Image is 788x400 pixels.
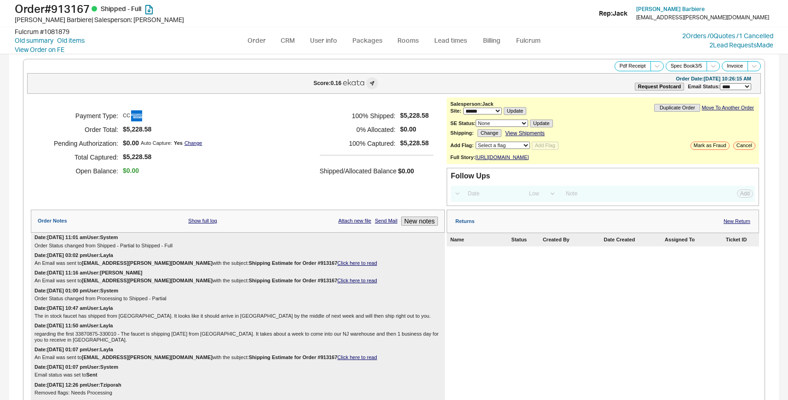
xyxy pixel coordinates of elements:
[15,15,351,24] div: [PERSON_NAME] Barbiere | Salesperson: [PERSON_NAME]
[123,153,202,161] span: $5,228.58
[35,331,441,343] div: regarding the first 33870875-330010 - The faucet is shipping [DATE] from [GEOGRAPHIC_DATA]. It ta...
[184,140,202,146] a: Change
[455,218,475,224] div: Returns
[400,126,429,133] span: $0.00
[666,61,707,71] button: Spec Book3/5
[604,237,663,243] div: Date Created
[450,143,474,148] b: Add Flag:
[638,84,681,89] b: Request Postcard
[86,372,98,377] b: Sent
[690,142,730,149] button: Mark as Fraud
[726,237,755,243] div: Ticket ID
[391,32,426,49] a: Rooms
[303,32,344,49] a: User info
[249,278,338,283] b: Shipping Estimate for Order #913167
[736,143,752,149] span: Cancel
[727,63,743,69] span: Invoice
[401,217,438,226] button: New notes
[400,112,429,120] span: $5,228.58
[35,278,441,284] div: An Email was sent to with the subject:
[532,142,558,149] button: Add Flag
[450,154,475,160] div: Full Story:
[249,260,338,266] b: Shipping Estimate for Order #913167
[15,2,351,15] h1: Order # 913167
[35,243,441,249] div: Order Status changed from Shipped - Partial to Shipped - Full
[636,6,705,12] a: [PERSON_NAME] Barbiere
[123,167,139,175] span: $0.00
[476,32,508,49] a: Billing
[737,189,753,198] button: Add
[702,105,754,111] a: Move To Another Order
[475,154,529,160] a: [URL][DOMAIN_NAME]
[636,14,769,21] div: [EMAIL_ADDRESS][PERSON_NAME][DOMAIN_NAME]
[35,305,113,311] div: Date: [DATE] 10:47 am User: Layla
[82,354,213,360] b: [EMAIL_ADDRESS][PERSON_NAME][DOMAIN_NAME]
[320,137,396,150] h5: 100 % Captured:
[398,167,414,175] span: $0.00
[249,354,338,360] b: Shipping Estimate for Order #913167
[35,382,121,388] div: Date: [DATE] 12:26 pm User: Tziporah
[15,27,69,36] div: Fulcrum # 1081879
[35,372,441,378] div: Email status was set to
[510,32,547,49] a: Fulcrum
[451,172,490,180] div: Follow Ups
[42,164,118,178] h5: Open Balance:
[123,126,202,133] span: $5,228.58
[504,107,526,115] button: Update
[740,190,750,197] span: Add
[35,270,143,276] div: Date: [DATE] 11:16 am User: [PERSON_NAME]
[35,288,118,294] div: Date: [DATE] 01:00 pm User: System
[599,9,627,18] div: Rep: Jack
[671,63,702,69] span: Spec Book 3 / 5
[337,278,377,283] a: Click here to read
[530,120,552,127] button: Update
[35,354,441,360] div: An Email was sent to with the subject:
[338,218,371,224] a: Attach new file
[42,109,118,123] h5: Payment Type:
[320,109,396,123] h5: 100 % Shipped:
[123,110,142,121] span: CC
[463,188,522,200] input: Date
[427,32,474,49] a: Lead times
[375,218,397,224] a: Send Mail
[15,36,53,45] a: Old summary
[313,80,341,86] div: Score: 0.16
[724,218,750,224] a: New Return
[615,61,651,71] button: Pdf Receipt
[635,83,684,91] button: Request Postcard
[665,237,724,243] div: Assigned To
[82,260,213,266] b: [EMAIL_ADDRESS][PERSON_NAME][DOMAIN_NAME]
[35,347,113,353] div: Date: [DATE] 01:07 pm User: Layla
[174,140,183,146] div: Yes
[15,46,64,53] a: View Order on FE
[512,237,541,243] div: Status
[42,137,118,150] h5: Pending Authorization:
[320,123,396,137] h5: 0 % Allocated:
[561,188,689,200] input: Note
[505,130,545,137] a: View Shipments
[188,218,217,224] a: Show full log
[450,101,494,107] b: Salesperson: Jack
[733,142,755,149] button: Cancel
[35,323,113,329] div: Date: [DATE] 11:50 am User: Layla
[676,76,751,82] div: Order Date: [DATE] 10:26:15 AM
[35,252,113,258] div: Date: [DATE] 03:02 pm User: Layla
[241,32,272,49] a: Order
[320,165,397,177] h5: Shipped/Allocated Balance
[400,139,429,147] span: $5,228.58
[141,140,172,146] div: Auto Capture:
[42,123,118,137] h5: Order Total:
[274,32,301,49] a: CRM
[620,63,646,69] span: Pdf Receipt
[722,61,748,71] button: Invoice
[450,130,474,136] b: Shipping:
[337,260,377,266] a: Click here to read
[450,237,510,243] div: Name
[694,143,726,149] span: Mark as Fraud
[35,390,441,396] div: Removed flags: Needs Processing
[35,313,441,319] div: The in stock faucet has shipped from [GEOGRAPHIC_DATA]. It looks like it should arrive in [GEOGRA...
[35,234,118,240] div: Date: [DATE] 11:01 am User: System
[450,120,476,126] b: SE Status:
[57,36,85,45] a: Old items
